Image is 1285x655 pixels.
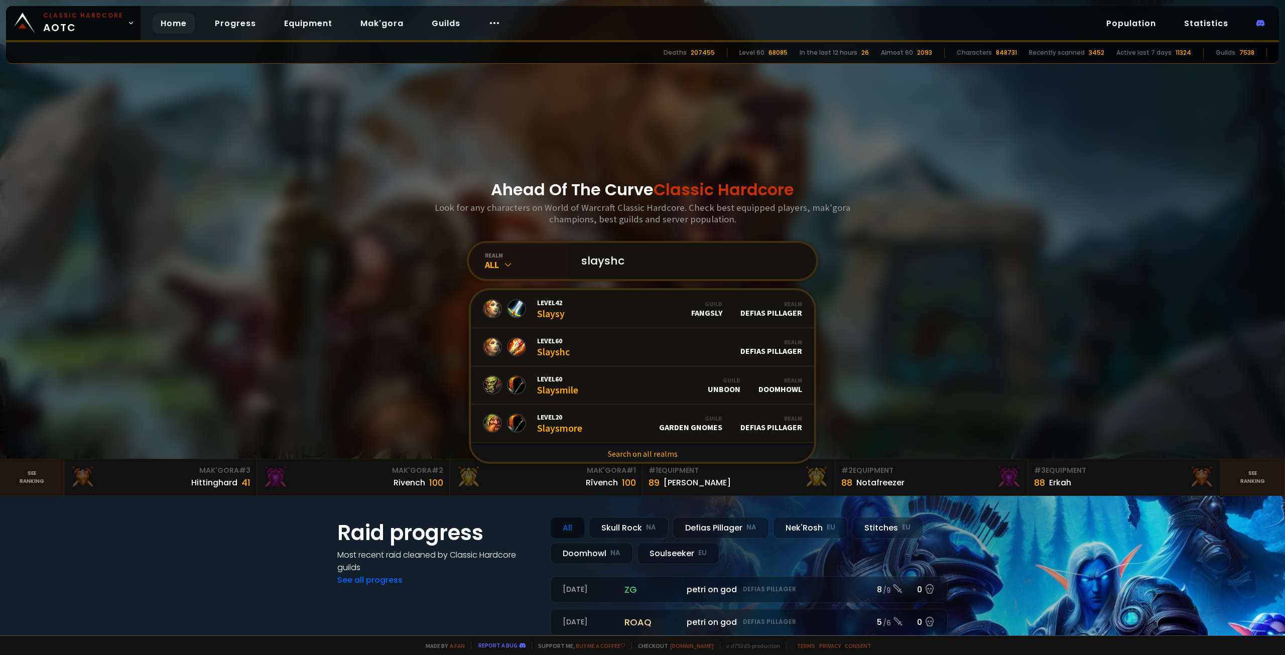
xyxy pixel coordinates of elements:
span: # 3 [1034,465,1046,475]
div: Recently scanned [1029,48,1085,57]
div: Guilds [1216,48,1235,57]
a: Statistics [1176,13,1236,34]
a: Mak'Gora#2Rivench100 [257,459,450,495]
div: Doomhowl [550,543,633,564]
div: Almost 60 [881,48,913,57]
a: [DATE]zgpetri on godDefias Pillager8 /90 [550,576,948,603]
a: Privacy [819,642,841,649]
a: Level60SlayshcRealmDefias Pillager [471,328,814,366]
a: Terms [797,642,815,649]
div: Realm [740,300,802,308]
div: All [550,517,585,539]
div: Realm [740,415,802,422]
div: Slaysmile [537,374,578,396]
span: Level 60 [537,374,578,383]
div: Unboon [708,376,740,394]
div: 88 [1034,476,1045,489]
div: Mak'Gora [70,465,250,476]
div: Characters [957,48,992,57]
div: Defias Pillager [673,517,769,539]
div: Skull Rock [589,517,669,539]
div: 100 [622,476,636,489]
h1: Ahead Of The Curve [491,178,794,202]
div: Guild [691,300,722,308]
div: Defias Pillager [740,338,802,356]
h3: Look for any characters on World of Warcraft Classic Hardcore. Check best equipped players, mak'g... [431,202,854,225]
div: Guild [659,415,722,422]
div: Doomhowl [758,376,802,394]
a: See all progress [337,574,403,586]
div: Slaysmore [537,413,582,434]
div: 68085 [768,48,788,57]
div: Erkah [1049,476,1071,489]
a: Classic HardcoreAOTC [6,6,141,40]
div: 88 [841,476,852,489]
div: 26 [861,48,869,57]
div: Mak'Gora [456,465,636,476]
div: Stitches [852,517,923,539]
div: 7538 [1239,48,1254,57]
div: Mak'Gora [263,465,443,476]
div: realm [485,251,569,259]
h1: Raid progress [337,517,538,549]
div: Equipment [841,465,1021,476]
a: [DATE]roaqpetri on godDefias Pillager5 /60 [550,609,948,635]
div: Guild [708,376,740,384]
div: Deaths [664,48,687,57]
a: Seeranking [1221,459,1285,495]
span: # 1 [649,465,658,475]
div: 848731 [996,48,1017,57]
span: Support me, [532,642,625,649]
div: Slaysy [537,298,565,320]
div: Nek'Rosh [773,517,848,539]
span: Checkout [631,642,714,649]
div: 41 [241,476,250,489]
span: # 1 [626,465,636,475]
span: Classic Hardcore [654,178,794,201]
small: EU [827,522,835,533]
div: 207455 [691,48,715,57]
a: Buy me a coffee [576,642,625,649]
span: Made by [420,642,465,649]
a: Level60SlaysmileGuildUnboonRealmDoomhowl [471,366,814,405]
span: Level 60 [537,336,570,345]
a: Home [153,13,195,34]
div: In the last 12 hours [800,48,857,57]
small: EU [698,548,707,558]
div: 89 [649,476,660,489]
div: Level 60 [739,48,764,57]
span: Level 20 [537,413,582,422]
div: Fangsly [691,300,722,318]
small: Classic Hardcore [43,11,123,20]
div: Equipment [1034,465,1214,476]
div: Hittinghard [191,476,237,489]
div: Garden Gnomes [659,415,722,432]
a: a fan [450,642,465,649]
small: NA [746,522,756,533]
small: NA [646,522,656,533]
a: Consent [845,642,871,649]
small: EU [902,522,911,533]
a: Level42SlaysyGuildFangslyRealmDefias Pillager [471,290,814,328]
a: #1Equipment89[PERSON_NAME] [642,459,835,495]
a: Level20SlaysmoreGuildGarden GnomesRealmDefias Pillager [471,405,814,443]
div: [PERSON_NAME] [664,476,731,489]
span: # 2 [432,465,443,475]
div: Soulseeker [637,543,719,564]
a: Equipment [276,13,340,34]
div: Slayshc [537,336,570,358]
a: Search on all realms [471,443,814,465]
a: Mak'Gora#1Rîvench100 [450,459,642,495]
div: Defias Pillager [740,415,802,432]
div: 3452 [1089,48,1104,57]
span: # 2 [841,465,853,475]
div: Realm [758,376,802,384]
div: Defias Pillager [740,300,802,318]
a: Mak'gora [352,13,412,34]
div: Equipment [649,465,829,476]
a: Mak'Gora#3Hittinghard41 [64,459,257,495]
h4: Most recent raid cleaned by Classic Hardcore guilds [337,549,538,574]
a: Report a bug [478,641,518,649]
div: 100 [429,476,443,489]
a: #3Equipment88Erkah [1028,459,1221,495]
